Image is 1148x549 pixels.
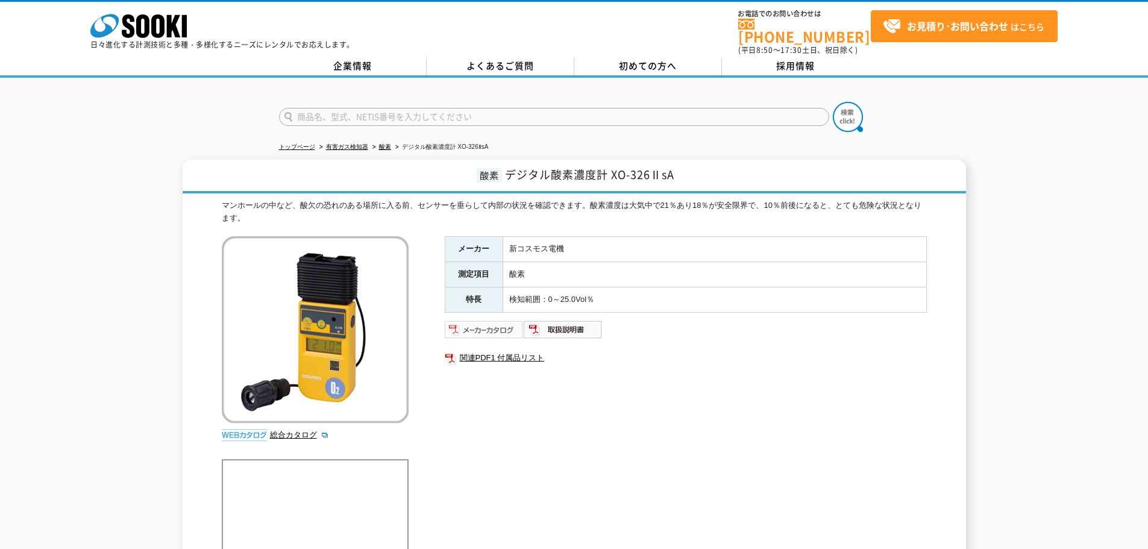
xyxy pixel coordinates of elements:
[90,41,354,48] p: 日々進化する計測技術と多種・多様化するニーズにレンタルでお応えします。
[738,45,858,55] span: (平日 ～ 土日、祝日除く)
[445,262,503,287] th: 測定項目
[780,45,802,55] span: 17:30
[445,328,524,337] a: メーカーカタログ
[756,45,773,55] span: 8:50
[505,166,674,183] span: デジタル酸素濃度計 XO-326ⅡsA
[833,102,863,132] img: btn_search.png
[445,237,503,262] th: メーカー
[222,429,267,441] img: webカタログ
[326,143,368,150] a: 有害ガス検知器
[279,108,829,126] input: 商品名、型式、NETIS番号を入力してください
[279,143,315,150] a: トップページ
[503,262,926,287] td: 酸素
[427,57,574,75] a: よくあるご質問
[883,17,1044,36] span: はこちら
[477,168,502,182] span: 酸素
[738,10,871,17] span: お電話でのお問い合わせは
[503,237,926,262] td: 新コスモス電機
[503,287,926,313] td: 検知範囲：0～25.0Vol％
[445,287,503,313] th: 特長
[524,328,603,337] a: 取扱説明書
[738,19,871,43] a: [PHONE_NUMBER]
[222,236,409,423] img: デジタル酸素濃度計 XO-326ⅡsA
[524,320,603,339] img: 取扱説明書
[222,199,927,225] div: マンホールの中など、酸欠の恐れのある場所に入る前、センサーを垂らして内部の状況を確認できます。酸素濃度は大気中で21％あり18％が安全限界で、10％前後になると、とても危険な状況となります。
[907,19,1008,33] strong: お見積り･お問い合わせ
[379,143,391,150] a: 酸素
[722,57,870,75] a: 採用情報
[393,141,489,154] li: デジタル酸素濃度計 XO-326ⅡsA
[279,57,427,75] a: 企業情報
[574,57,722,75] a: 初めての方へ
[270,430,329,439] a: 総合カタログ
[871,10,1058,42] a: お見積り･お問い合わせはこちら
[619,59,677,72] span: 初めての方へ
[445,350,927,366] a: 関連PDF1 付属品リスト
[445,320,524,339] img: メーカーカタログ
